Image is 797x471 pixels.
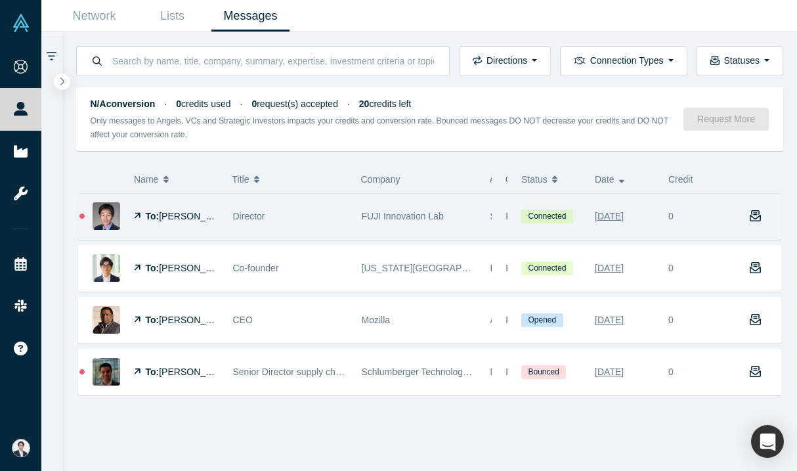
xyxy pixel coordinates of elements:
button: Status [521,166,581,193]
span: [PERSON_NAME] [159,367,234,377]
span: Alchemist Role [490,174,551,185]
strong: To: [146,263,160,273]
span: credits left [359,99,411,109]
span: Bounced [521,365,566,379]
div: [DATE] [595,309,624,332]
strong: N/A conversion [91,99,156,109]
strong: To: [146,211,160,221]
img: Hiroki Ogasawara's Profile Image [93,254,120,282]
span: CEO [233,315,253,325]
input: Search by name, title, company, summary, expertise, investment criteria or topics of focus [111,45,435,76]
button: Date [595,166,655,193]
a: Messages [211,1,290,32]
span: Company [361,174,400,185]
img: John Joseph's Profile Image [93,306,120,334]
span: · [240,99,243,109]
a: Lists [133,1,211,32]
span: Mozilla [362,315,391,325]
span: Connected [521,261,573,275]
button: Title [232,166,347,193]
div: [DATE] [595,361,624,384]
span: Status [521,166,548,193]
div: 0 [668,365,674,379]
span: Founder Reachout [506,315,582,325]
span: · [347,99,350,109]
span: credits used [176,99,230,109]
span: Date [595,166,614,193]
span: FUJI Innovation Lab [362,211,444,221]
strong: 0 [176,99,181,109]
span: [US_STATE][GEOGRAPHIC_DATA] ([GEOGRAPHIC_DATA]) [362,263,613,273]
div: [DATE] [595,205,624,228]
span: Lecturer, Channel Partner [490,263,595,273]
button: Name [134,166,219,193]
div: 0 [668,313,674,327]
span: Director [233,211,265,221]
span: Name [134,166,158,193]
div: 0 [668,210,674,223]
strong: 20 [359,99,370,109]
span: Alchemist, Mentor [490,315,564,325]
strong: To: [146,315,160,325]
span: Strategic Investor, Mentor, Freelancer / Consultant, Corporate Innovator [490,211,782,221]
span: [PERSON_NAME] [159,315,234,325]
span: [PERSON_NAME] [159,263,234,273]
span: · [164,99,167,109]
span: [PERSON_NAME] [159,211,234,221]
span: request(s) accepted [251,99,338,109]
span: Credit [668,174,693,185]
div: 0 [668,261,674,275]
span: Schlumberger Technology Corporation [362,367,519,377]
img: Daisuke Nogiwa's Profile Image [93,202,120,230]
a: Network [55,1,133,32]
span: Title [232,166,249,193]
span: Co-founder [233,263,279,273]
strong: 0 [251,99,257,109]
button: Statuses [697,46,783,76]
span: Founder Reachout [506,263,582,273]
strong: To: [146,367,160,377]
div: [DATE] [595,257,624,280]
button: Connection Types [560,46,687,76]
small: Only messages to Angels, VCs and Strategic Investors impacts your credits and conversion rate. Bo... [91,116,669,139]
img: Alchemist Vault Logo [12,14,30,32]
span: Founder Reachout [506,211,582,221]
button: Directions [459,46,551,76]
span: Senior Director supply chain and manufacturing [233,367,427,377]
span: Opened [521,313,563,327]
img: Eisuke Shimizu's Account [12,439,30,457]
span: Founder Reachout [506,367,582,377]
span: Connected [521,210,573,223]
img: Karim M. Mekouar's Profile Image [93,358,120,386]
span: Connection Type [506,174,574,185]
